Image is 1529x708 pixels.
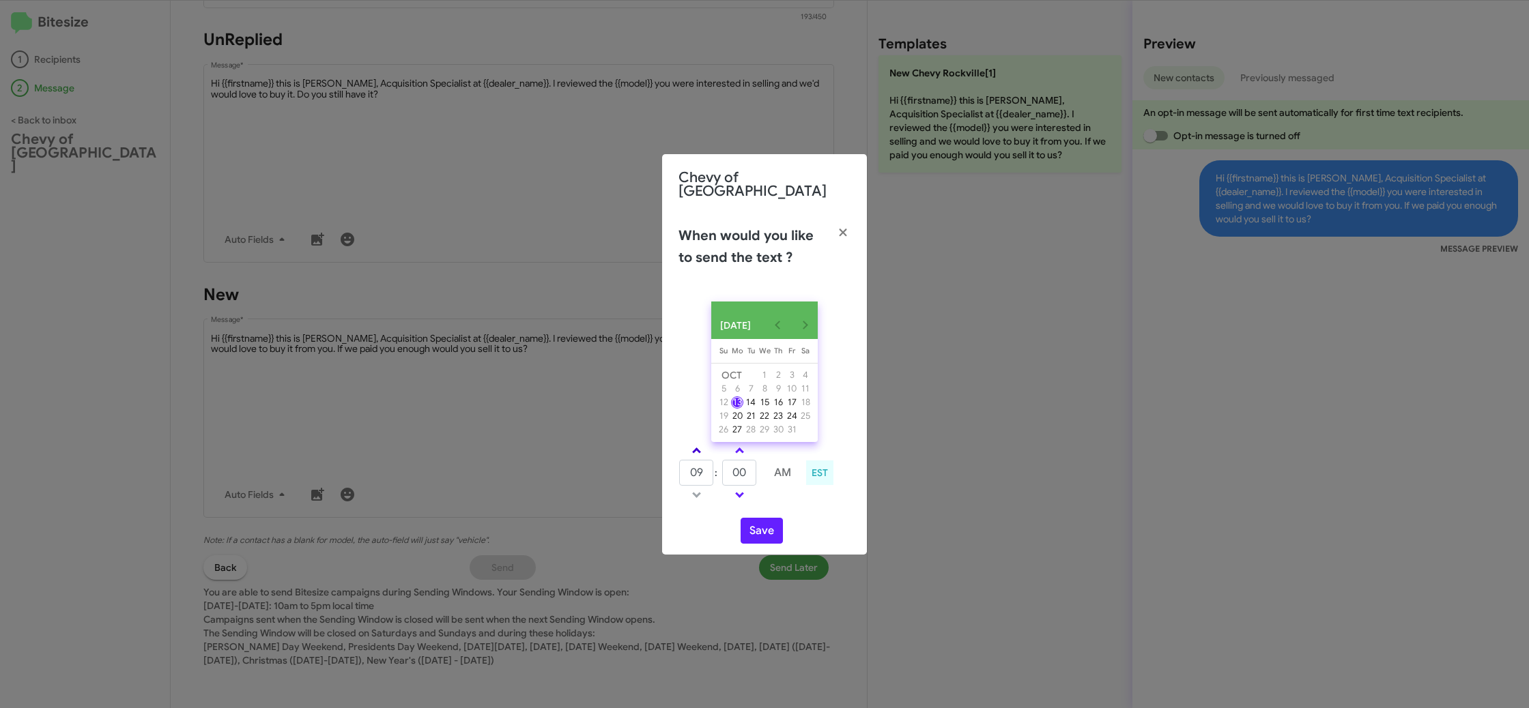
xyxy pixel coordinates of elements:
span: [DATE] [720,313,751,338]
button: October 15, 2025 [758,396,771,409]
div: 3 [786,369,798,381]
button: Save [741,518,783,544]
button: October 19, 2025 [717,409,730,423]
div: 18 [799,396,812,409]
div: 16 [772,396,784,409]
button: October 16, 2025 [771,396,785,409]
button: October 3, 2025 [785,368,799,382]
button: October 27, 2025 [730,423,744,437]
span: We [759,346,771,355]
button: AM [765,460,800,486]
button: October 18, 2025 [799,396,812,409]
button: October 4, 2025 [799,368,812,382]
div: 20 [731,410,743,422]
div: 7 [745,383,757,395]
span: Su [719,346,728,355]
div: 4 [799,369,812,381]
button: October 5, 2025 [717,382,730,396]
div: 27 [731,424,743,436]
button: October 12, 2025 [717,396,730,409]
button: October 7, 2025 [744,382,758,396]
div: 19 [717,410,730,422]
span: Fr [788,346,795,355]
input: MM [722,460,756,486]
div: 21 [745,410,757,422]
div: 9 [772,383,784,395]
div: 25 [799,410,812,422]
span: Sa [801,346,810,355]
div: 22 [758,410,771,422]
button: October 14, 2025 [744,396,758,409]
div: Chevy of [GEOGRAPHIC_DATA] [662,154,867,214]
button: October 28, 2025 [744,423,758,437]
div: 13 [731,396,743,409]
button: October 21, 2025 [744,409,758,423]
div: EST [806,460,833,485]
button: October 31, 2025 [785,423,799,437]
div: 8 [758,383,771,395]
button: October 23, 2025 [771,409,785,423]
button: October 30, 2025 [771,423,785,437]
div: 29 [758,424,771,436]
button: Choose month and year [711,312,764,339]
div: 11 [799,383,812,395]
button: October 20, 2025 [730,409,744,423]
div: 5 [717,383,730,395]
div: 10 [786,383,798,395]
span: Th [774,346,782,355]
button: October 2, 2025 [771,368,785,382]
h2: When would you like to send the text ? [678,225,825,269]
div: 14 [745,396,757,409]
div: 30 [772,424,784,436]
button: October 1, 2025 [758,368,771,382]
button: October 26, 2025 [717,423,730,437]
div: 26 [717,424,730,436]
button: October 17, 2025 [785,396,799,409]
button: October 25, 2025 [799,409,812,423]
div: 1 [758,369,771,381]
div: 17 [786,396,798,409]
button: October 8, 2025 [758,382,771,396]
button: October 9, 2025 [771,382,785,396]
div: 23 [772,410,784,422]
div: 2 [772,369,784,381]
div: 24 [786,410,798,422]
div: 12 [717,396,730,409]
div: 6 [731,383,743,395]
button: Previous month [764,312,791,339]
input: HH [679,460,713,486]
button: October 11, 2025 [799,382,812,396]
div: 15 [758,396,771,409]
button: October 22, 2025 [758,409,771,423]
button: October 10, 2025 [785,382,799,396]
button: Next month [791,312,818,339]
span: Mo [732,346,743,355]
button: October 13, 2025 [730,396,744,409]
div: 28 [745,424,757,436]
div: 31 [786,424,798,436]
td: OCT [717,368,758,382]
td: : [714,459,721,486]
span: Tu [747,346,755,355]
button: October 29, 2025 [758,423,771,437]
button: October 24, 2025 [785,409,799,423]
button: October 6, 2025 [730,382,744,396]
